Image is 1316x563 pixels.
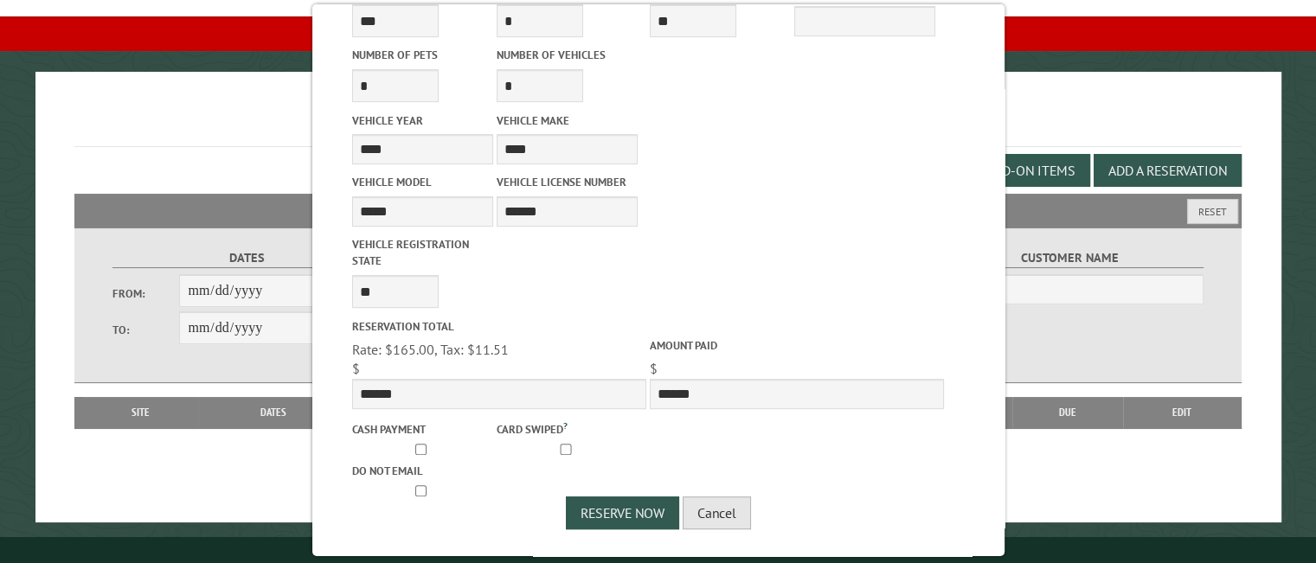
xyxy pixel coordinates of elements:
label: To: [112,322,180,338]
label: Amount paid [649,337,943,354]
label: Vehicle Registration state [351,236,492,269]
label: Vehicle License Number [496,174,637,190]
th: Edit [1123,397,1242,428]
label: Number of Pets [351,47,492,63]
label: Dates [112,248,382,268]
label: Cash payment [351,421,492,438]
label: Vehicle Model [351,174,492,190]
label: Number of Vehicles [496,47,637,63]
th: Due [1012,397,1123,428]
th: Site [83,397,198,428]
span: $ [649,360,657,377]
button: Reserve Now [566,496,679,529]
button: Cancel [683,496,751,529]
label: Vehicle Make [496,112,637,129]
label: Reservation Total [351,318,645,335]
button: Add a Reservation [1094,154,1242,187]
h1: Reservations [74,99,1242,147]
label: Card swiped [496,419,637,438]
a: ? [562,419,567,432]
th: Dates [198,397,349,428]
label: From: [112,285,180,302]
button: Reset [1187,199,1238,224]
label: Vehicle Year [351,112,492,129]
label: Do not email [351,463,492,479]
h2: Filters [74,194,1242,227]
span: $ [351,360,359,377]
button: Edit Add-on Items [941,154,1090,187]
label: Customer Name [935,248,1204,268]
span: Rate: $165.00, Tax: $11.51 [351,341,508,358]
